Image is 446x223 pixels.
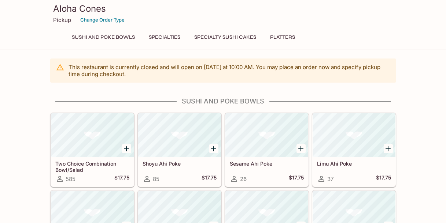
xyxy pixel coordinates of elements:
button: Add Shoyu Ahi Poke [209,144,218,153]
h5: Two Choice Combination Bowl/Salad [55,160,129,173]
h5: $17.75 [114,174,129,183]
button: Specialty Sushi Cakes [190,32,260,42]
h5: $17.75 [202,174,217,183]
p: This restaurant is currently closed and will open on [DATE] at 10:00 AM . You may place an order ... [69,64,390,78]
h5: $17.75 [289,174,304,183]
h3: Aloha Cones [53,3,393,14]
div: Sesame Ahi Poke [225,113,308,157]
a: Shoyu Ahi Poke85$17.75 [138,113,221,187]
button: Add Two Choice Combination Bowl/Salad [122,144,131,153]
span: 26 [240,175,247,182]
div: Shoyu Ahi Poke [138,113,221,157]
h5: $17.75 [376,174,391,183]
h4: Sushi and Poke Bowls [50,97,396,105]
a: Sesame Ahi Poke26$17.75 [225,113,309,187]
div: Two Choice Combination Bowl/Salad [51,113,134,157]
div: Limu Ahi Poke [313,113,395,157]
a: Limu Ahi Poke37$17.75 [312,113,396,187]
button: Add Limu Ahi Poke [384,144,393,153]
a: Two Choice Combination Bowl/Salad585$17.75 [51,113,134,187]
button: Add Sesame Ahi Poke [296,144,306,153]
h5: Shoyu Ahi Poke [143,160,217,167]
button: Platters [266,32,299,42]
button: Specialties [145,32,184,42]
h5: Sesame Ahi Poke [230,160,304,167]
span: 585 [66,175,75,182]
span: 85 [153,175,159,182]
button: Change Order Type [77,14,128,26]
p: Pickup [53,16,71,23]
h5: Limu Ahi Poke [317,160,391,167]
span: 37 [327,175,333,182]
button: Sushi and Poke Bowls [68,32,139,42]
